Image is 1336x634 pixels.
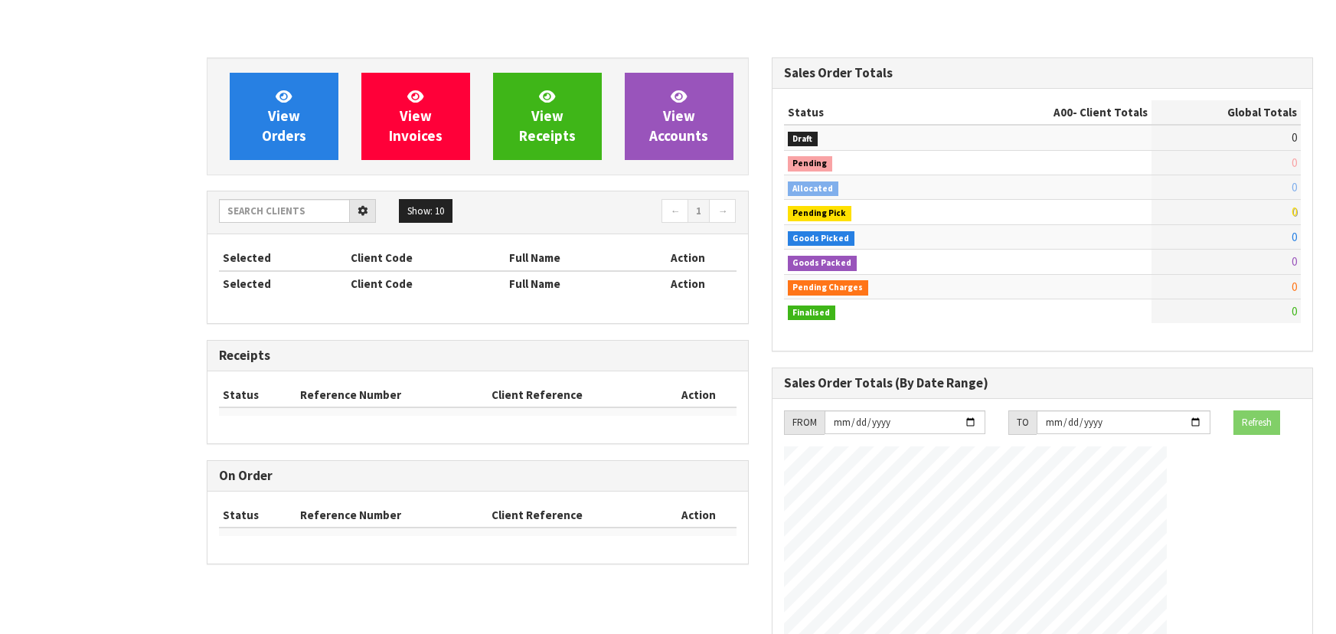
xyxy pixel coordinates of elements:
th: Status [219,383,296,407]
a: 1 [688,199,710,224]
th: Client Code [347,271,506,296]
a: ViewInvoices [361,73,470,160]
th: Reference Number [296,503,488,528]
th: Action [661,503,736,528]
a: ← [661,199,688,224]
h3: Sales Order Totals (By Date Range) [784,376,1302,391]
th: Action [640,271,737,296]
h3: On Order [219,469,737,483]
span: Pending Pick [788,206,852,221]
a: ViewReceipts [493,73,602,160]
th: Selected [219,271,347,296]
h3: Receipts [219,348,737,363]
th: Selected [219,246,347,270]
span: 0 [1292,279,1297,294]
h3: Sales Order Totals [784,66,1302,80]
span: View Invoices [389,87,443,145]
a: → [709,199,736,224]
span: 0 [1292,130,1297,145]
button: Show: 10 [399,199,452,224]
th: Reference Number [296,383,488,407]
div: FROM [784,410,825,435]
th: Client Reference [488,383,662,407]
nav: Page navigation [489,199,737,226]
span: Finalised [788,306,836,321]
th: Client Code [347,246,506,270]
span: Draft [788,132,818,147]
span: 0 [1292,155,1297,170]
span: View Receipts [519,87,576,145]
th: Action [640,246,737,270]
span: 0 [1292,204,1297,219]
span: View Accounts [649,87,708,145]
span: 0 [1292,180,1297,194]
th: Status [219,503,296,528]
a: ViewOrders [230,73,338,160]
th: Action [661,383,736,407]
input: Search clients [219,199,350,223]
th: Status [784,100,955,125]
span: Pending Charges [788,280,869,296]
span: Allocated [788,181,839,197]
span: 0 [1292,254,1297,269]
span: A00 [1053,105,1073,119]
div: TO [1008,410,1037,435]
span: Pending [788,156,833,172]
th: - Client Totals [955,100,1151,125]
th: Client Reference [488,503,662,528]
span: Goods Picked [788,231,855,247]
a: ViewAccounts [625,73,733,160]
th: Global Totals [1151,100,1301,125]
span: 0 [1292,230,1297,244]
th: Full Name [505,246,640,270]
span: 0 [1292,304,1297,319]
span: View Orders [262,87,306,145]
th: Full Name [505,271,640,296]
button: Refresh [1233,410,1280,435]
span: Goods Packed [788,256,857,271]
